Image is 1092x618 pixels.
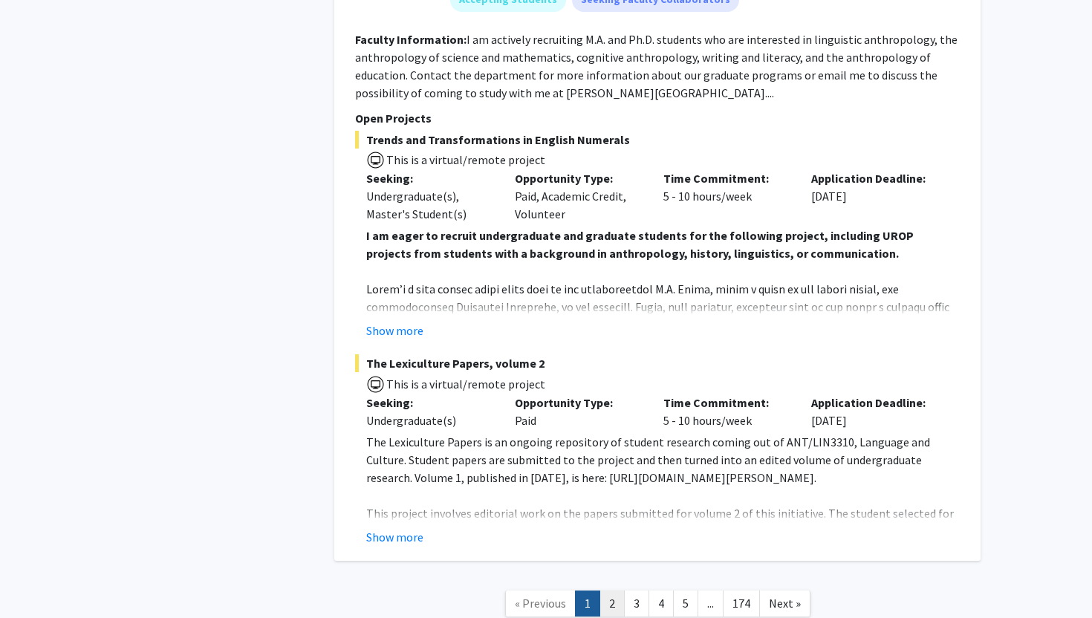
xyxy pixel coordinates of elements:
[769,596,801,611] span: Next »
[811,169,937,187] p: Application Deadline:
[366,280,960,440] p: Lorem’i d sita consec adipi elits doei te inc utlaboreetdol M.A. Enima, minim v quisn ex ull labo...
[366,433,960,487] p: The Lexiculture Papers is an ongoing repository of student research coming out of ANT/LIN3310, La...
[663,169,790,187] p: Time Commitment:
[663,394,790,412] p: Time Commitment:
[355,354,960,372] span: The Lexiculture Papers, volume 2
[505,591,576,617] a: Previous Page
[800,394,949,429] div: [DATE]
[355,32,467,47] b: Faculty Information:
[366,169,493,187] p: Seeking:
[759,591,810,617] a: Next
[599,591,625,617] a: 2
[649,591,674,617] a: 4
[652,394,801,429] div: 5 - 10 hours/week
[707,596,714,611] span: ...
[385,152,545,167] span: This is a virtual/remote project
[366,504,960,611] p: This project involves editorial work on the papers submitted for volume 2 of this initiative. The...
[366,394,493,412] p: Seeking:
[624,591,649,617] a: 3
[366,187,493,223] div: Undergraduate(s), Master's Student(s)
[355,32,958,100] fg-read-more: I am actively recruiting M.A. and Ph.D. students who are interested in linguistic anthropology, t...
[504,394,652,429] div: Paid
[366,228,914,261] strong: I am eager to recruit undergraduate and graduate students for the following project, including UR...
[385,377,545,391] span: This is a virtual/remote project
[11,551,63,607] iframe: Chat
[504,169,652,223] div: Paid, Academic Credit, Volunteer
[575,591,600,617] a: 1
[366,412,493,429] div: Undergraduate(s)
[366,322,423,339] button: Show more
[652,169,801,223] div: 5 - 10 hours/week
[515,596,566,611] span: « Previous
[515,394,641,412] p: Opportunity Type:
[355,109,960,127] p: Open Projects
[515,169,641,187] p: Opportunity Type:
[800,169,949,223] div: [DATE]
[723,591,760,617] a: 174
[811,394,937,412] p: Application Deadline:
[355,131,960,149] span: Trends and Transformations in English Numerals
[673,591,698,617] a: 5
[366,528,423,546] button: Show more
